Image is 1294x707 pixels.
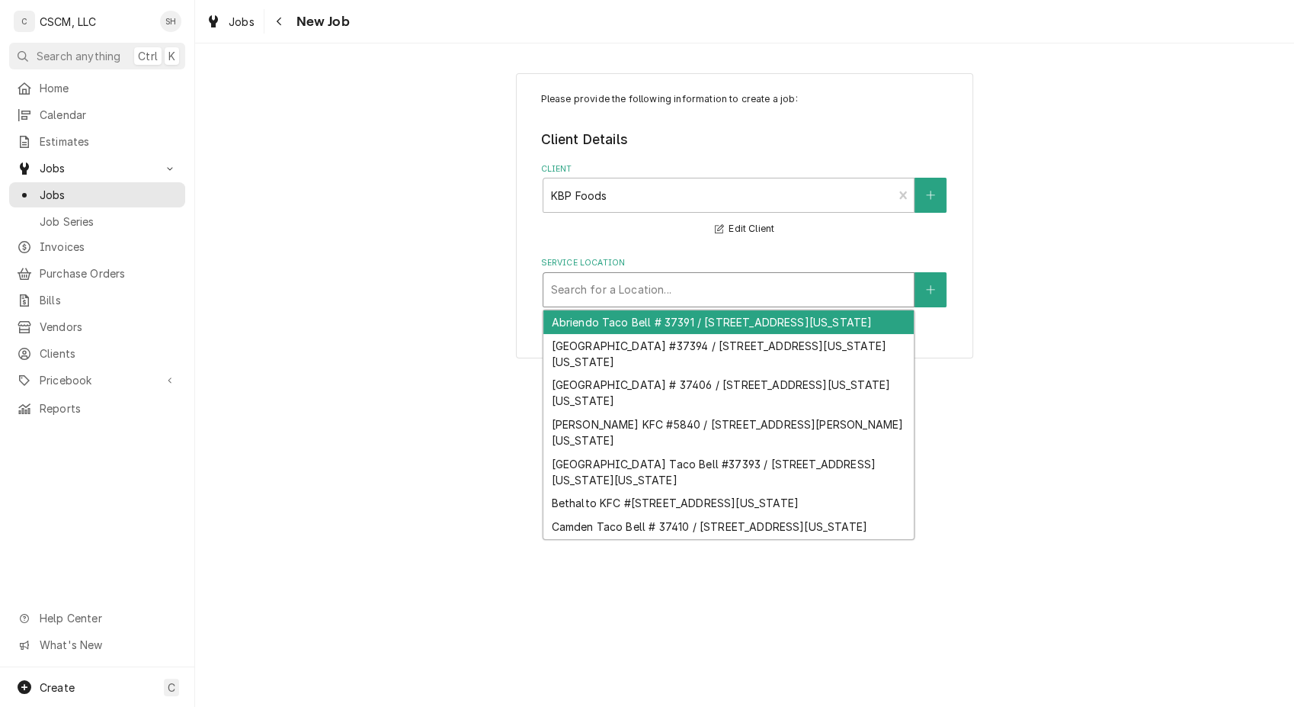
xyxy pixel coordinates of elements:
a: Jobs [200,9,261,34]
span: Ctrl [138,48,158,64]
legend: Client Details [541,130,949,149]
span: Home [40,80,178,96]
span: Job Series [40,214,178,230]
a: Job Series [9,209,185,234]
a: Purchase Orders [9,261,185,286]
div: Bethalto KFC #[STREET_ADDRESS][US_STATE] [543,491,914,515]
span: K [168,48,175,64]
span: Pricebook [40,372,155,388]
div: Serra Heyen's Avatar [160,11,181,32]
div: [PERSON_NAME] KFC #5840 / [STREET_ADDRESS][PERSON_NAME][US_STATE] [543,413,914,452]
button: Edit Client [713,220,777,239]
button: Create New Location [914,272,946,307]
a: Go to What's New [9,632,185,657]
div: Job Create/Update [516,73,973,359]
div: [PERSON_NAME] Taco Bell #37399 / [STREET_ADDRESS][PERSON_NAME][US_STATE][US_STATE] [543,538,914,578]
span: Clients [40,345,178,362]
div: Client [541,163,949,239]
div: Service Location [541,257,949,307]
div: [GEOGRAPHIC_DATA] Taco Bell #37393 / [STREET_ADDRESS][US_STATE][US_STATE] [543,452,914,492]
a: Vendors [9,314,185,339]
span: Jobs [229,14,255,30]
a: Go to Jobs [9,156,185,181]
button: Create New Client [914,178,946,213]
a: Calendar [9,102,185,127]
span: New Job [292,11,350,32]
a: Home [9,76,185,101]
span: Reports [40,400,178,416]
span: What's New [40,637,176,653]
span: Vendors [40,319,178,335]
span: Invoices [40,239,178,255]
label: Client [541,163,949,175]
span: Create [40,681,75,694]
span: Search anything [37,48,120,64]
div: Abriendo Taco Bell # 37391 / [STREET_ADDRESS][US_STATE] [543,310,914,334]
a: Estimates [9,129,185,154]
span: Help Center [40,610,176,626]
span: Jobs [40,187,178,203]
div: SH [160,11,181,32]
span: Calendar [40,107,178,123]
a: Jobs [9,182,185,207]
a: Go to Pricebook [9,368,185,393]
span: Estimates [40,133,178,149]
div: C [14,11,35,32]
button: Search anythingCtrlK [9,43,185,69]
div: Job Create/Update Form [541,92,949,307]
a: Invoices [9,234,185,259]
a: Clients [9,341,185,366]
p: Please provide the following information to create a job: [541,92,949,106]
span: C [168,680,175,696]
a: Reports [9,396,185,421]
span: Jobs [40,160,155,176]
div: [GEOGRAPHIC_DATA] # 37406 / [STREET_ADDRESS][US_STATE][US_STATE] [543,374,914,413]
label: Service Location [541,257,949,269]
span: Purchase Orders [40,265,178,281]
button: Navigate back [267,9,292,34]
a: Go to Help Center [9,606,185,631]
svg: Create New Location [926,284,935,295]
span: Bills [40,292,178,308]
div: Camden Taco Bell # 37410 / [STREET_ADDRESS][US_STATE] [543,515,914,538]
div: [GEOGRAPHIC_DATA] #37394 / [STREET_ADDRESS][US_STATE][US_STATE] [543,334,914,374]
a: Bills [9,288,185,313]
svg: Create New Client [926,190,935,201]
div: CSCM, LLC [40,14,96,30]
